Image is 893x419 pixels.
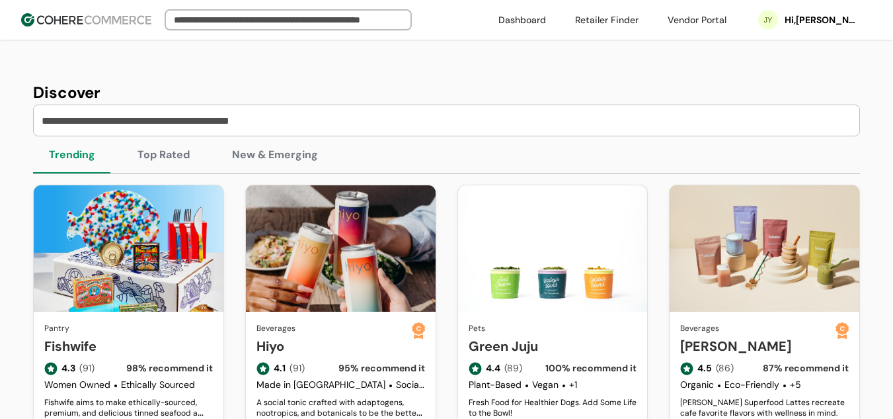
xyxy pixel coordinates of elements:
button: Trending [33,136,111,173]
button: New & Emerging [216,136,334,173]
button: Hi,[PERSON_NAME] [783,13,859,27]
a: Fishwife [44,336,213,356]
img: Cohere Logo [21,13,151,26]
button: Top Rated [122,136,206,173]
a: Green Juju [469,336,637,356]
a: Hiyo [256,336,412,356]
h1: Discover [33,81,860,105]
a: [PERSON_NAME] [680,336,835,356]
div: Hi, [PERSON_NAME] [783,13,856,27]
